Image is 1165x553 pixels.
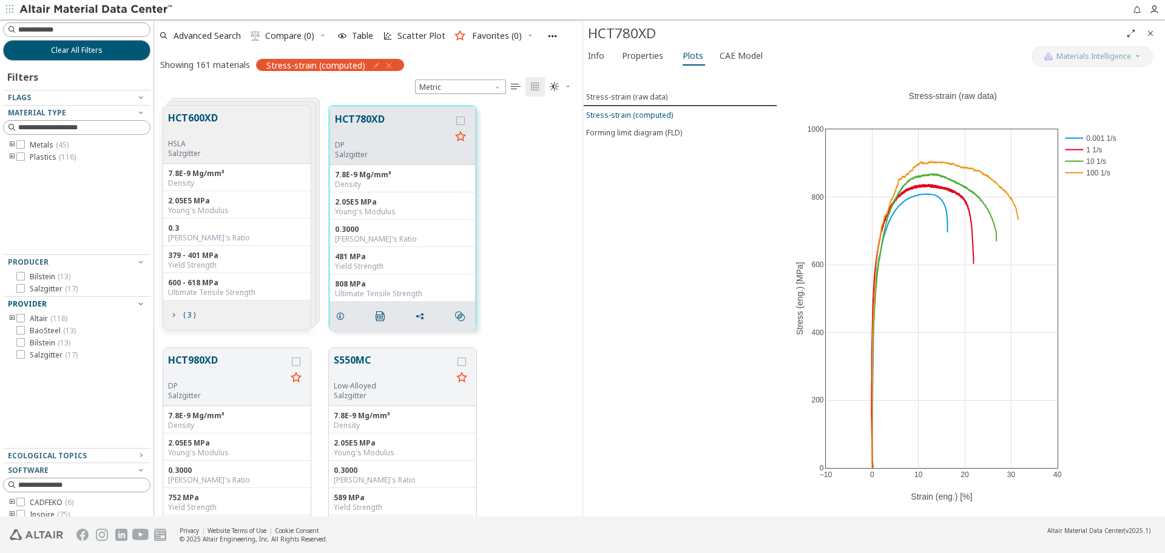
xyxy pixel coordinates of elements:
[266,59,365,70] span: Stress-strain (computed)
[8,450,87,461] span: Ecological Topics
[30,284,78,294] span: Salzgitter
[168,110,218,139] button: HCT600XD
[545,77,576,97] button: Theme
[3,463,150,478] button: Software
[376,311,385,321] i: 
[275,526,319,535] a: Cookie Consent
[720,46,763,66] span: CAE Model
[8,257,49,267] span: Producer
[506,77,525,97] button: Table View
[251,31,260,41] i: 
[334,421,471,430] div: Density
[168,448,306,458] div: Young's Modulus
[550,82,559,92] i: 
[3,255,150,270] button: Producer
[3,40,150,61] button: Clear All Filters
[1141,24,1160,43] button: Close
[168,421,306,430] div: Density
[334,391,452,401] p: Salzgitter
[335,197,470,207] div: 2.05E5 MPa
[59,152,76,162] span: ( 116 )
[8,92,31,103] span: Flags
[286,368,306,388] button: Favorite
[415,80,506,94] span: Metric
[163,303,201,327] button: ( 3 )
[8,498,16,507] i: toogle group
[51,46,103,55] span: Clear All Filters
[530,82,540,92] i: 
[451,127,470,147] button: Favorite
[415,80,506,94] div: Unit System
[168,206,306,215] div: Young's Modulus
[583,106,777,124] button: Stress-strain (computed)
[168,169,306,178] div: 7.8E-9 Mg/mm³
[334,381,452,391] div: Low-Alloyed
[335,150,451,160] p: Salzgitter
[334,493,471,503] div: 589 MPa
[588,46,604,66] span: Info
[397,32,445,40] span: Scatter Plot
[3,106,150,120] button: Material Type
[8,465,49,475] span: Software
[30,498,73,507] span: CADFEKO
[58,338,70,348] span: ( 13 )
[168,381,286,391] div: DP
[183,311,195,319] span: ( 3 )
[168,288,306,297] div: Ultimate Tensile Strength
[154,97,582,517] div: grid
[622,46,663,66] span: Properties
[1047,526,1124,535] span: Altair Material Data Center
[525,77,545,97] button: Tile View
[3,297,150,311] button: Provider
[3,449,150,463] button: Ecological Topics
[168,178,306,188] div: Density
[334,353,452,381] button: S550MC
[168,438,306,448] div: 2.05E5 MPa
[168,233,306,243] div: [PERSON_NAME]'s Ratio
[8,510,16,520] i: toogle group
[168,493,306,503] div: 752 MPa
[511,82,521,92] i: 
[335,140,451,150] div: DP
[8,152,16,162] i: toogle group
[1056,52,1131,61] span: Materials Intelligence
[168,278,306,288] div: 600 - 618 MPa
[335,262,470,271] div: Yield Strength
[63,325,76,336] span: ( 13 )
[330,304,356,328] button: Details
[30,314,67,324] span: Altair
[586,92,667,102] div: Stress-strain (raw data)
[1032,46,1153,67] button: AI CopilotMaterials Intelligence
[370,304,396,328] button: PDF Download
[334,466,471,475] div: 0.3000
[30,140,69,150] span: Metals
[168,139,218,149] div: HSLA
[168,411,306,421] div: 7.8E-9 Mg/mm³
[683,46,703,66] span: Plots
[168,466,306,475] div: 0.3000
[65,350,78,360] span: ( 17 )
[335,289,470,299] div: Ultimate Tensile Strength
[50,313,67,324] span: ( 118 )
[8,299,47,309] span: Provider
[8,314,16,324] i: toogle group
[30,338,70,348] span: Bilstein
[58,271,70,282] span: ( 13 )
[65,283,78,294] span: ( 17 )
[335,252,470,262] div: 481 MPa
[8,107,66,118] span: Material Type
[208,526,266,535] a: Website Terms of Use
[265,32,314,40] span: Compare (0)
[65,497,73,507] span: ( 6 )
[334,411,471,421] div: 7.8E-9 Mg/mm³
[30,350,78,360] span: Salzgitter
[588,24,1121,43] div: HCT780XD
[1044,52,1053,61] img: AI Copilot
[335,207,470,217] div: Young's Modulus
[3,90,150,105] button: Flags
[168,503,306,512] div: Yield Strength
[30,326,76,336] span: BaoSteel
[583,124,777,141] button: Forming limit diagram (FLD)
[334,475,471,485] div: [PERSON_NAME]'s Ratio
[168,260,306,270] div: Yield Strength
